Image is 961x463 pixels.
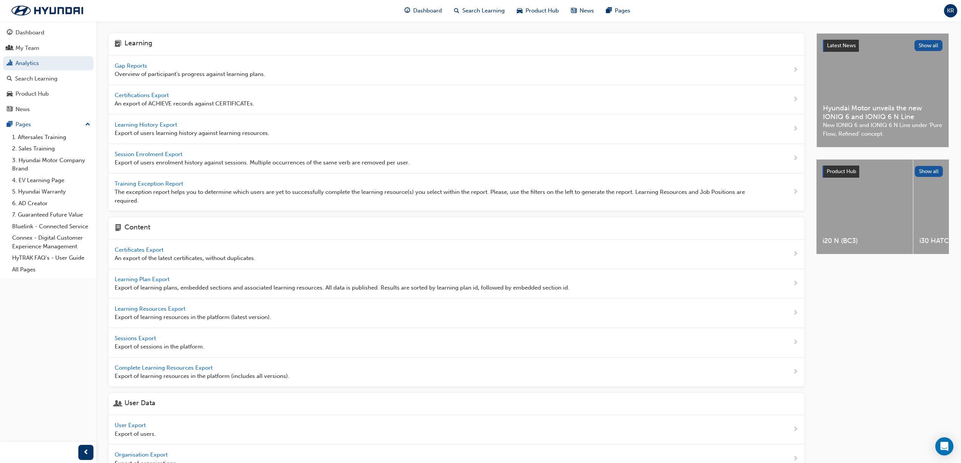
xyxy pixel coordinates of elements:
span: news-icon [571,6,577,15]
a: User Export Export of users.next-icon [109,415,804,444]
a: Training Exception Report The exception report helps you to determine which users are yet to succ... [109,173,804,212]
span: pages-icon [606,6,612,15]
span: search-icon [7,76,12,82]
span: page-icon [115,223,121,233]
span: An export of ACHIEVE records against CERTIFICATEs. [115,99,254,108]
span: Organisation Export [115,451,169,458]
span: next-icon [793,249,798,259]
span: user-icon [115,399,121,409]
span: Gap Reports [115,62,149,69]
span: Export of users enrolment history against sessions. Multiple occurrences of the same verb are rem... [115,158,409,167]
a: car-iconProduct Hub [511,3,565,19]
a: HyTRAK FAQ's - User Guide [9,252,93,264]
span: Latest News [827,42,856,49]
div: Open Intercom Messenger [935,437,953,455]
a: Gap Reports Overview of participant's progress against learning plans.next-icon [109,56,804,85]
a: Product Hub [3,87,93,101]
a: Certificates Export An export of the latest certificates, without duplicates.next-icon [109,240,804,269]
h4: User Data [124,399,156,409]
button: KR [944,4,957,17]
a: Session Enrolment Export Export of users enrolment history against sessions. Multiple occurrences... [109,144,804,173]
span: guage-icon [7,29,12,36]
div: My Team [16,44,39,53]
span: An export of the latest certificates, without duplicates. [115,254,255,263]
a: Sessions Export Export of sessions in the platform.next-icon [109,328,804,358]
h4: Content [124,223,150,233]
span: i20 N (BC3) [823,237,907,245]
a: 4. EV Learning Page [9,175,93,186]
a: 7. Guaranteed Future Value [9,209,93,221]
span: next-icon [793,187,798,197]
span: Export of learning resources in the platform (latest version). [115,313,271,322]
button: DashboardMy TeamAnalyticsSearch LearningProduct HubNews [3,24,93,118]
a: Analytics [3,56,93,70]
span: New IONIQ 6 and IONIQ 6 N Line under ‘Pure Flow, Refined’ concept. [823,121,942,138]
span: Learning History Export [115,121,179,128]
div: Pages [16,120,31,129]
a: Learning Plan Export Export of learning plans, embedded sections and associated learning resource... [109,269,804,299]
span: Complete Learning Resources Export [115,364,214,371]
span: Session Enrolment Export [115,151,184,158]
a: My Team [3,41,93,55]
span: search-icon [454,6,459,15]
span: Certifications Export [115,92,170,99]
span: prev-icon [83,448,89,457]
span: next-icon [793,65,798,75]
span: Learning Plan Export [115,276,171,283]
span: learning-icon [115,39,121,49]
a: Learning History Export Export of users learning history against learning resources.next-icon [109,115,804,144]
span: Product Hub [827,168,856,175]
span: up-icon [85,120,90,130]
span: car-icon [7,91,12,98]
div: Dashboard [16,28,44,37]
span: next-icon [793,95,798,104]
a: Latest NewsShow all [823,40,942,52]
span: Search Learning [462,6,505,15]
span: pages-icon [7,121,12,128]
span: next-icon [793,154,798,163]
span: next-icon [793,124,798,134]
a: Search Learning [3,72,93,86]
a: pages-iconPages [600,3,636,19]
span: Overview of participant's progress against learning plans. [115,70,265,79]
span: Learning Resources Export [115,305,187,312]
span: Product Hub [526,6,559,15]
a: Trak [4,3,91,19]
span: chart-icon [7,60,12,67]
span: Hyundai Motor unveils the new IONIQ 6 and IONIQ 6 N Line [823,104,942,121]
a: 1. Aftersales Training [9,132,93,143]
a: news-iconNews [565,3,600,19]
a: 3. Hyundai Motor Company Brand [9,155,93,175]
span: Sessions Export [115,335,157,342]
span: User Export [115,422,147,429]
button: Pages [3,118,93,132]
span: Export of learning resources in the platform (includes all versions). [115,372,289,381]
span: Export of users learning history against learning resources. [115,129,269,138]
a: Latest NewsShow allHyundai Motor unveils the new IONIQ 6 and IONIQ 6 N LineNew IONIQ 6 and IONIQ ... [816,33,949,147]
span: News [580,6,594,15]
span: Dashboard [413,6,442,15]
button: Show all [914,40,943,51]
a: Product HubShow all [823,166,943,178]
a: All Pages [9,264,93,276]
span: next-icon [793,367,798,377]
span: next-icon [793,338,798,347]
a: Dashboard [3,26,93,40]
span: news-icon [7,106,12,113]
a: i20 N (BC3) [816,159,913,254]
span: Certificates Export [115,246,165,253]
div: Search Learning [15,74,58,83]
div: Product Hub [16,90,49,98]
a: Complete Learning Resources Export Export of learning resources in the platform (includes all ver... [109,358,804,387]
span: Export of users. [115,430,156,438]
a: Certifications Export An export of ACHIEVE records against CERTIFICATEs.next-icon [109,85,804,115]
h4: Learning [124,39,152,49]
span: next-icon [793,308,798,318]
a: 6. AD Creator [9,198,93,209]
span: next-icon [793,279,798,288]
span: people-icon [7,45,12,52]
span: Export of learning plans, embedded sections and associated learning resources. All data is publis... [115,283,569,292]
a: search-iconSearch Learning [448,3,511,19]
a: News [3,102,93,116]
